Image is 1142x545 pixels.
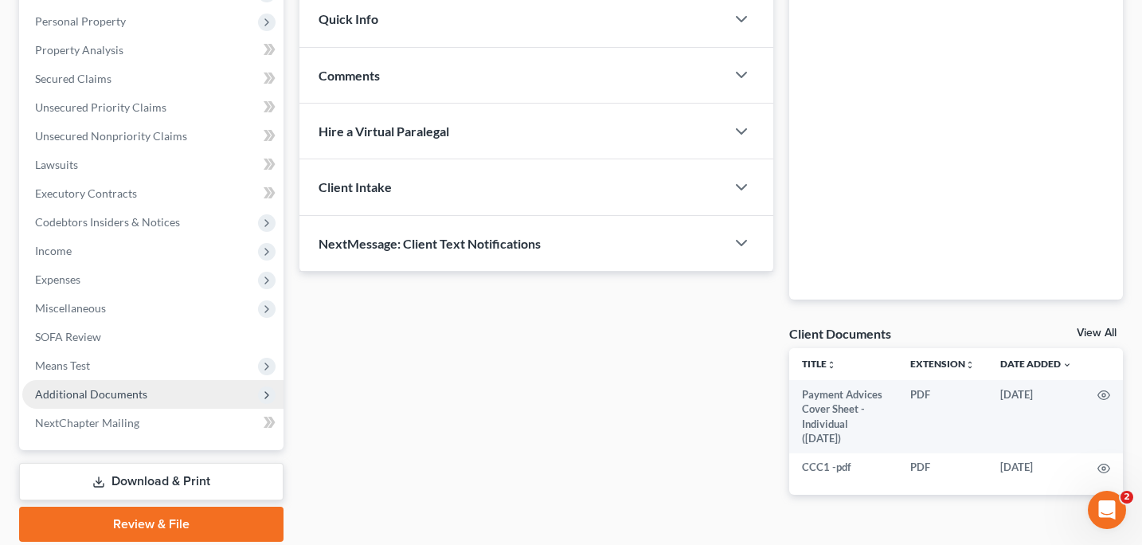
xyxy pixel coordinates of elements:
[1077,327,1117,339] a: View All
[988,380,1085,453] td: [DATE]
[35,72,111,85] span: Secured Claims
[35,330,101,343] span: SOFA Review
[22,179,284,208] a: Executory Contracts
[988,453,1085,482] td: [DATE]
[1062,360,1072,370] i: expand_more
[35,416,139,429] span: NextChapter Mailing
[35,129,187,143] span: Unsecured Nonpriority Claims
[22,93,284,122] a: Unsecured Priority Claims
[35,186,137,200] span: Executory Contracts
[35,272,80,286] span: Expenses
[19,463,284,500] a: Download & Print
[22,36,284,65] a: Property Analysis
[319,68,380,83] span: Comments
[965,360,975,370] i: unfold_more
[35,244,72,257] span: Income
[910,358,975,370] a: Extensionunfold_more
[35,359,90,372] span: Means Test
[22,409,284,437] a: NextChapter Mailing
[898,380,988,453] td: PDF
[22,122,284,151] a: Unsecured Nonpriority Claims
[35,301,106,315] span: Miscellaneous
[1088,491,1126,529] iframe: Intercom live chat
[35,387,147,401] span: Additional Documents
[35,43,123,57] span: Property Analysis
[789,380,898,453] td: Payment Advices Cover Sheet - Individual ([DATE])
[789,325,891,342] div: Client Documents
[319,124,449,139] span: Hire a Virtual Paralegal
[35,100,166,114] span: Unsecured Priority Claims
[827,360,836,370] i: unfold_more
[319,236,541,251] span: NextMessage: Client Text Notifications
[19,507,284,542] a: Review & File
[1000,358,1072,370] a: Date Added expand_more
[319,179,392,194] span: Client Intake
[802,358,836,370] a: Titleunfold_more
[789,453,898,482] td: CCC1 -pdf
[1120,491,1133,504] span: 2
[22,151,284,179] a: Lawsuits
[319,11,378,26] span: Quick Info
[898,453,988,482] td: PDF
[22,65,284,93] a: Secured Claims
[35,14,126,28] span: Personal Property
[35,158,78,171] span: Lawsuits
[35,215,180,229] span: Codebtors Insiders & Notices
[22,323,284,351] a: SOFA Review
